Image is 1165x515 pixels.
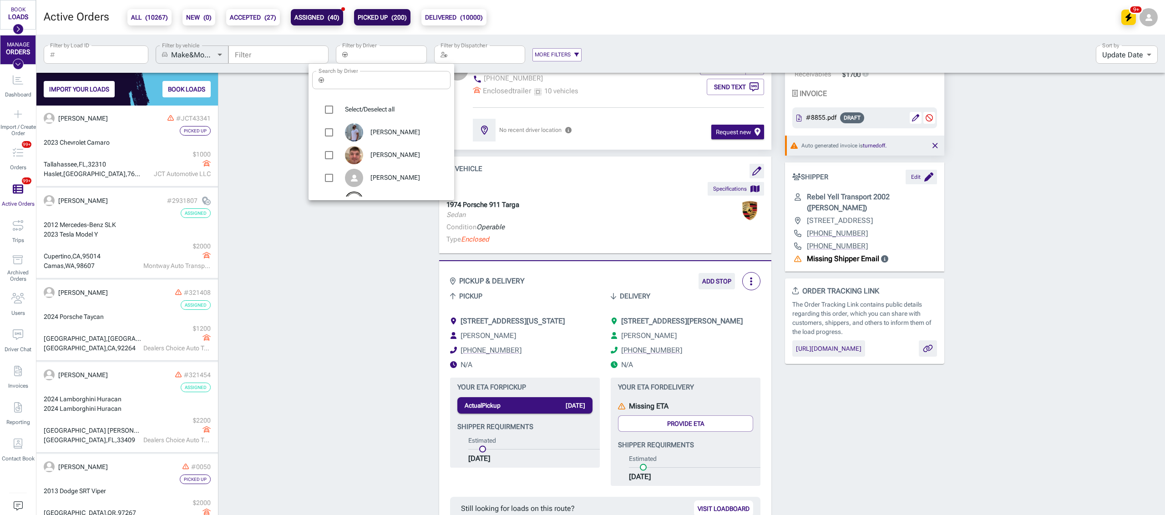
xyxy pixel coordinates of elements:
[370,173,443,182] span: [PERSON_NAME]
[345,192,363,210] img: DriverProfile_6TTZ3Sv-thumbnail-200x200.png
[345,105,443,114] span: Select/Deselect all
[312,167,451,189] div: [PERSON_NAME]
[370,128,443,137] span: [PERSON_NAME]
[345,146,363,164] img: DriverProfile_ofykJWj-thumbnail-200x200.png
[319,67,358,75] label: Search by Driver
[312,189,451,212] div: [PERSON_NAME]
[312,121,451,144] div: [PERSON_NAME]
[312,98,451,121] div: Select/Deselect all
[370,151,443,160] span: [PERSON_NAME]
[370,196,443,205] span: [PERSON_NAME]
[345,123,363,141] img: DriverProfile_mtfeaw2-thumbnail-200x200.png
[312,144,451,167] div: [PERSON_NAME]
